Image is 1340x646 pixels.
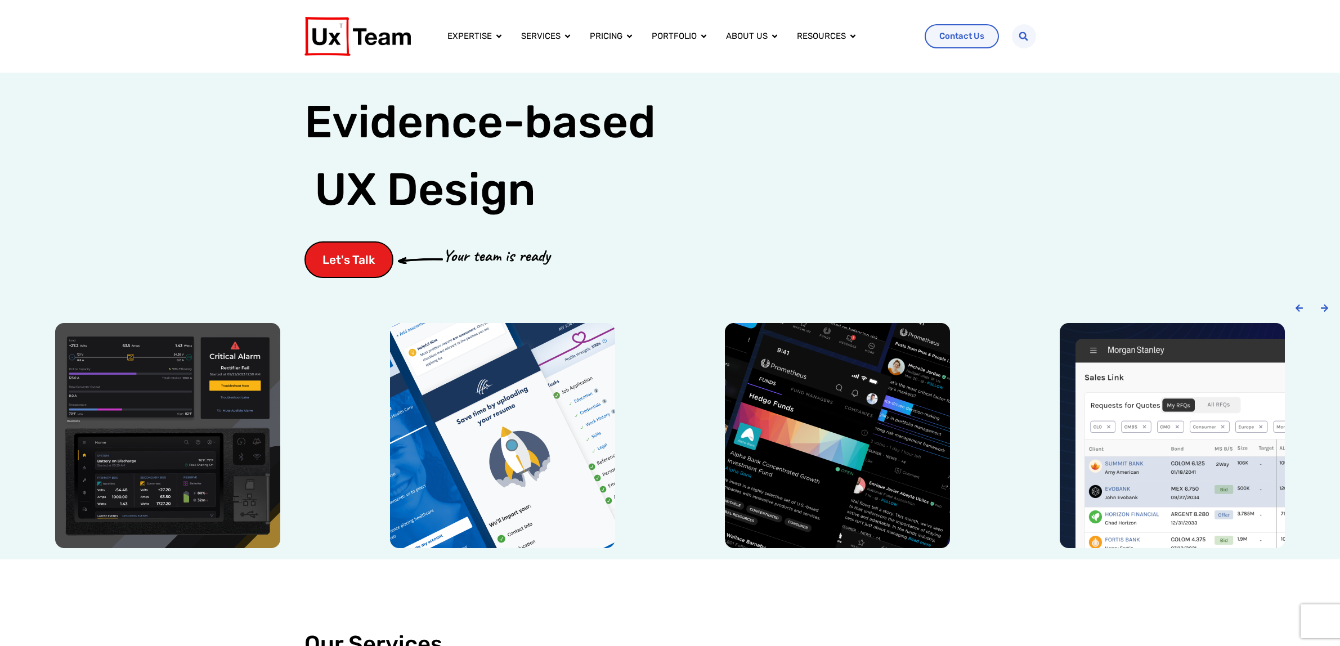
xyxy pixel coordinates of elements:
[1012,24,1036,48] div: Search
[725,323,950,548] img: Prometheus alts social media mobile app design
[797,30,846,43] a: Resources
[304,17,411,56] img: UX Team Logo
[315,161,536,218] span: UX Design
[304,88,656,223] h1: Evidence-based
[443,243,550,268] p: Your team is ready
[590,30,622,43] a: Pricing
[521,30,561,43] a: Services
[447,30,492,43] a: Expertise
[1320,304,1329,312] div: Next slide
[682,323,994,548] div: 3 / 6
[652,30,697,43] a: Portfolio
[726,30,768,43] a: About us
[55,323,280,548] img: Power conversion company hardware UI device ux design
[925,24,999,48] a: Contact Us
[1060,323,1285,548] img: Morgan Stanley trading floor application design
[11,323,1329,548] div: Carousel
[304,241,393,278] a: Let's Talk
[398,257,443,263] img: arrow-cta
[322,254,375,266] span: Let's Talk
[438,25,916,47] nav: Menu
[11,323,324,548] div: 1 / 6
[1295,304,1303,312] div: Previous slide
[939,32,984,41] span: Contact Us
[346,323,658,548] div: 2 / 6
[1016,323,1329,548] div: 4 / 6
[438,25,916,47] div: Menu Toggle
[390,323,615,548] img: SHC medical job application mobile app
